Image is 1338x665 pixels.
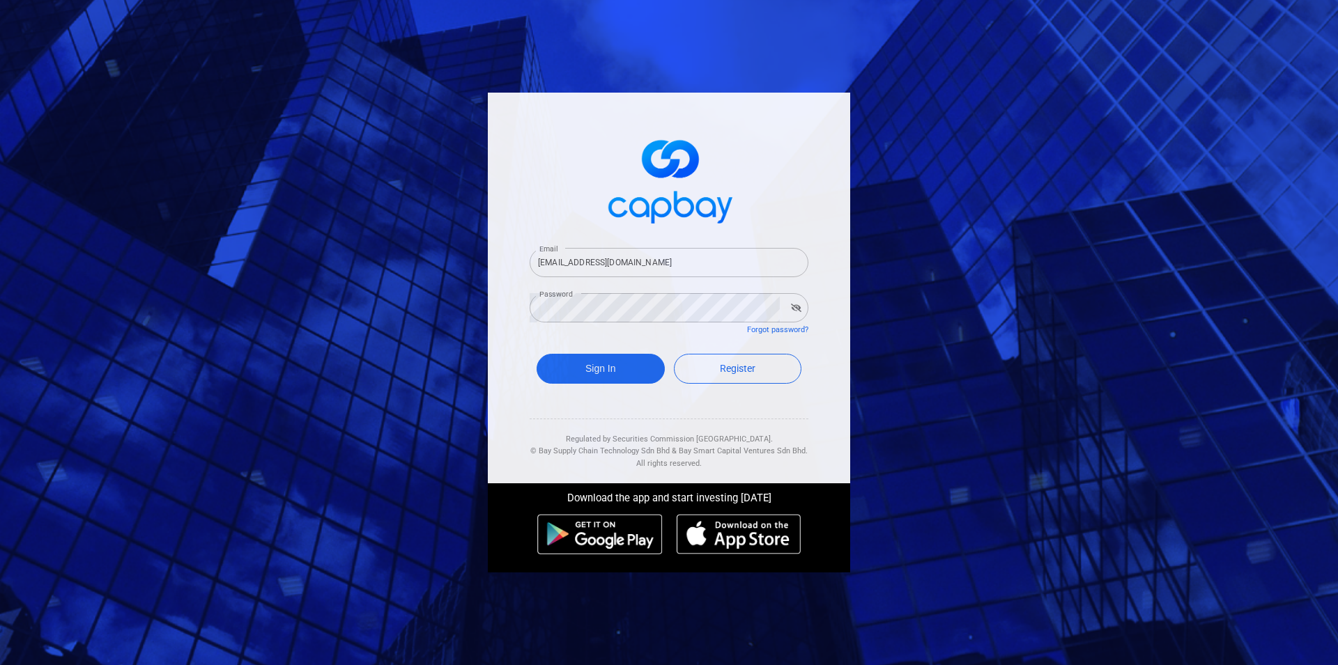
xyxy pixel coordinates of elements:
[747,325,808,334] a: Forgot password?
[539,289,573,299] label: Password
[677,514,801,554] img: ios
[537,514,663,554] img: android
[530,419,808,470] div: Regulated by Securities Commission [GEOGRAPHIC_DATA]. & All rights reserved.
[674,354,802,384] a: Register
[537,354,665,384] button: Sign In
[599,127,739,231] img: logo
[679,446,808,455] span: Bay Smart Capital Ventures Sdn Bhd.
[720,363,755,374] span: Register
[539,244,557,254] label: Email
[530,446,670,455] span: © Bay Supply Chain Technology Sdn Bhd
[477,483,861,507] div: Download the app and start investing [DATE]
